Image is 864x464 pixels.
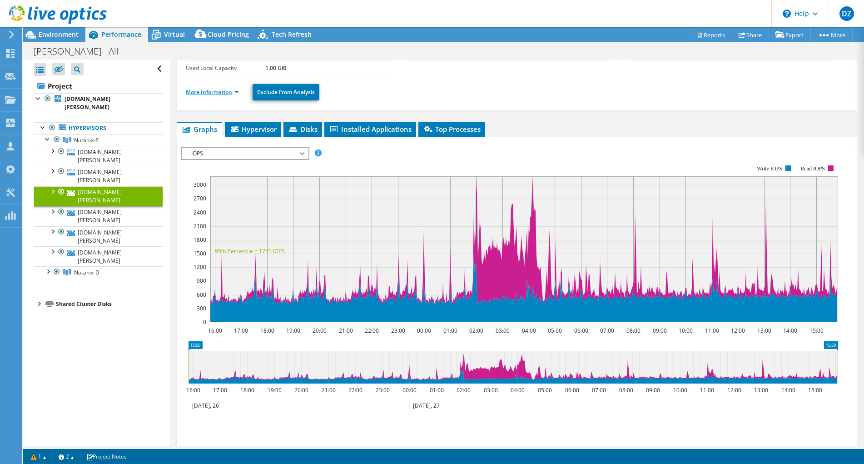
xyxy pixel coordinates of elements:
text: 1500 [194,249,206,257]
a: [DOMAIN_NAME][PERSON_NAME] [34,206,163,226]
text: 11:00 [700,386,714,394]
text: 06:00 [565,386,579,394]
text: 05:00 [538,386,552,394]
text: 2400 [194,209,206,216]
text: 20:00 [294,386,308,394]
div: Shared Cluster Disks [56,299,163,309]
text: 09:00 [646,386,660,394]
a: Exclude From Analysis [253,84,319,100]
text: 04:00 [522,327,536,334]
text: 0 [203,318,206,326]
text: 900 [197,277,206,284]
a: Project [34,79,163,93]
span: Disks [288,125,318,134]
h1: [PERSON_NAME] - All [30,46,133,56]
a: Reports [689,28,732,42]
text: 2700 [194,195,206,202]
text: 20:00 [313,327,327,334]
span: Tech Refresh [272,30,312,39]
text: 17:00 [213,386,227,394]
text: Write IOPS [757,165,782,172]
text: 2100 [194,222,206,230]
span: Top Processes [423,125,481,134]
a: More Information [186,88,239,96]
b: [DOMAIN_NAME][PERSON_NAME] [65,95,110,111]
span: Environment [39,30,79,39]
a: [DOMAIN_NAME][PERSON_NAME] [34,166,163,186]
text: 09:00 [653,327,667,334]
text: 07:00 [600,327,614,334]
a: Nutanix-P [34,134,163,146]
text: 23:00 [391,327,405,334]
text: 08:00 [619,386,633,394]
text: 23:00 [376,386,390,394]
text: 14:00 [781,386,795,394]
span: DZ [839,6,854,21]
span: IOPS [187,148,303,159]
text: 02:00 [457,386,471,394]
label: Used Local Capacity [186,64,265,73]
b: 1.00 GiB [265,64,287,72]
a: [DOMAIN_NAME][PERSON_NAME] [34,186,163,206]
span: Nutanix-P [74,136,99,144]
text: 07:00 [592,386,606,394]
a: More [810,28,853,42]
text: 10:00 [679,327,693,334]
text: 16:00 [208,327,222,334]
text: 3000 [194,181,206,189]
text: 04:00 [511,386,525,394]
text: 01:00 [430,386,444,394]
a: Project Notes [80,451,133,462]
span: Hypervisor [229,125,277,134]
text: 17:00 [234,327,248,334]
text: 19:00 [268,386,282,394]
span: Nutanix-D [74,269,99,276]
a: Hypervisors [34,122,163,134]
a: 1 [25,451,53,462]
span: Virtual [164,30,185,39]
a: [DOMAIN_NAME][PERSON_NAME] [34,246,163,266]
span: Performance [101,30,141,39]
text: 12:00 [731,327,745,334]
text: 15:00 [809,327,824,334]
text: 18:00 [240,386,254,394]
a: Export [769,28,811,42]
svg: \n [783,10,791,18]
text: 05:00 [548,327,562,334]
text: 15:00 [808,386,822,394]
text: 10:00 [673,386,687,394]
text: 21:00 [322,386,336,394]
text: 11:00 [705,327,719,334]
a: [DOMAIN_NAME][PERSON_NAME] [34,226,163,246]
text: 06:00 [574,327,588,334]
text: 1200 [194,263,206,271]
text: 16:00 [186,386,200,394]
a: Share [732,28,769,42]
text: 03:00 [496,327,510,334]
text: 300 [197,304,206,312]
text: 12:00 [727,386,741,394]
span: Graphs [181,125,217,134]
text: 19:00 [286,327,300,334]
text: 600 [197,291,206,299]
text: 21:00 [339,327,353,334]
text: 03:00 [484,386,498,394]
text: 22:00 [348,386,362,394]
text: 95th Percentile = 1741 IOPS [215,247,285,255]
text: 18:00 [260,327,274,334]
a: [DOMAIN_NAME][PERSON_NAME] [34,93,163,113]
span: Cloud Pricing [208,30,249,39]
text: 00:00 [417,327,431,334]
text: 08:00 [626,327,641,334]
text: 01:00 [443,327,457,334]
span: Installed Applications [329,125,412,134]
text: 13:00 [754,386,768,394]
a: [DOMAIN_NAME][PERSON_NAME] [34,146,163,166]
text: 00:00 [402,386,417,394]
text: 13:00 [757,327,771,334]
a: 2 [52,451,80,462]
text: 02:00 [469,327,483,334]
a: Nutanix-D [34,266,163,278]
text: 22:00 [365,327,379,334]
text: 14:00 [783,327,797,334]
